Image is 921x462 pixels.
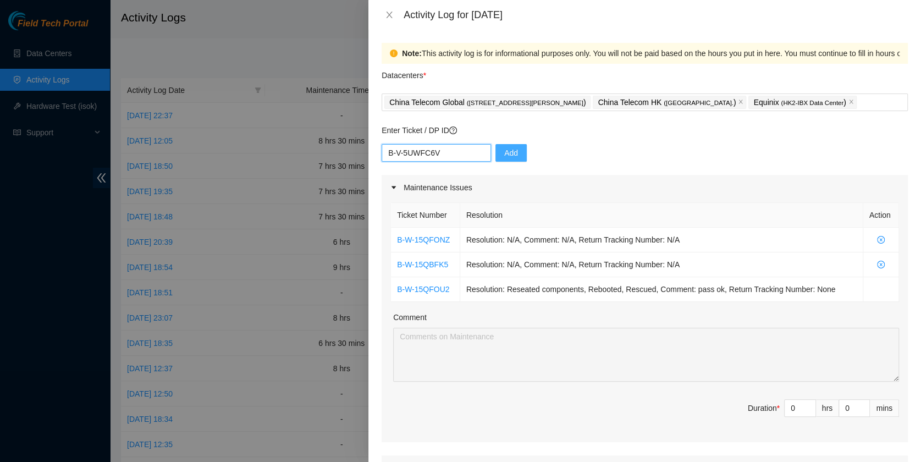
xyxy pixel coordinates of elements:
span: close [848,99,854,106]
th: Ticket Number [391,203,460,228]
th: Action [863,203,899,228]
span: close-circle [869,261,892,268]
span: exclamation-circle [390,50,398,57]
label: Comment [393,311,427,323]
span: caret-right [390,184,397,191]
td: Resolution: N/A, Comment: N/A, Return Tracking Number: N/A [460,252,863,277]
a: B-W-15QFOU2 [397,285,449,294]
div: mins [870,399,899,417]
p: Enter Ticket / DP ID [382,124,908,136]
span: ( [STREET_ADDRESS][PERSON_NAME] [467,100,583,106]
p: China Telecom Global ) [389,96,586,109]
div: Activity Log for [DATE] [404,9,908,21]
p: Datacenters [382,64,426,81]
span: ( [GEOGRAPHIC_DATA]. [664,100,734,106]
span: Add [504,147,518,159]
span: question-circle [449,127,457,134]
strong: Note: [402,47,422,59]
span: ( HK2-IBX Data Center [781,100,843,106]
button: Add [495,144,527,162]
th: Resolution [460,203,863,228]
p: China Telecom HK ) [598,96,736,109]
div: Maintenance Issues [382,175,908,200]
a: B-W-15QBFK5 [397,260,448,269]
a: B-W-15QFONZ [397,235,450,244]
div: Duration [748,402,780,414]
span: close-circle [869,236,892,244]
p: Equinix ) [753,96,846,109]
span: close [385,10,394,19]
div: hrs [816,399,839,417]
textarea: Comment [393,328,899,382]
td: Resolution: N/A, Comment: N/A, Return Tracking Number: N/A [460,228,863,252]
span: close [738,99,743,106]
td: Resolution: Reseated components, Rebooted, Rescued, Comment: pass ok, Return Tracking Number: None [460,277,863,302]
button: Close [382,10,397,20]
